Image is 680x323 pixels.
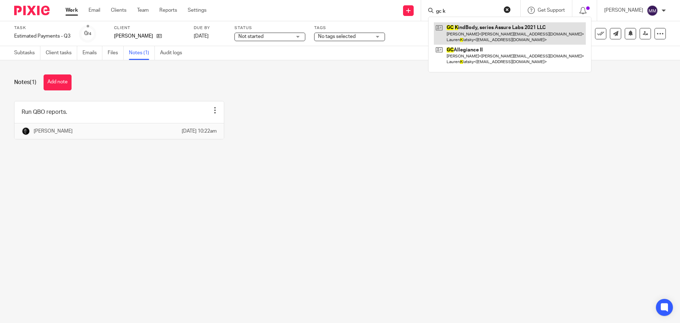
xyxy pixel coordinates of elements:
[238,34,263,39] span: Not started
[34,128,73,135] p: [PERSON_NAME]
[538,8,565,13] span: Get Support
[44,74,72,90] button: Add note
[87,32,91,36] small: /4
[504,6,511,13] button: Clear
[108,46,124,60] a: Files
[194,34,209,39] span: [DATE]
[318,34,356,39] span: No tags selected
[114,33,153,40] p: [PERSON_NAME]
[46,46,77,60] a: Client tasks
[137,7,149,14] a: Team
[604,7,643,14] p: [PERSON_NAME]
[435,9,499,15] input: Search
[89,7,100,14] a: Email
[83,46,102,60] a: Emails
[160,46,187,60] a: Audit logs
[66,7,78,14] a: Work
[84,29,91,38] div: 0
[234,25,305,31] label: Status
[159,7,177,14] a: Reports
[188,7,206,14] a: Settings
[14,33,70,40] div: Estimated Payments - Q3
[194,25,226,31] label: Due by
[314,25,385,31] label: Tags
[182,128,217,135] p: [DATE] 10:22am
[647,5,658,16] img: svg%3E
[14,25,70,31] label: Task
[14,79,36,86] h1: Notes
[30,79,36,85] span: (1)
[14,6,50,15] img: Pixie
[111,7,126,14] a: Clients
[14,46,40,60] a: Subtasks
[22,127,30,135] img: Chris.jpg
[129,46,155,60] a: Notes (1)
[114,25,185,31] label: Client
